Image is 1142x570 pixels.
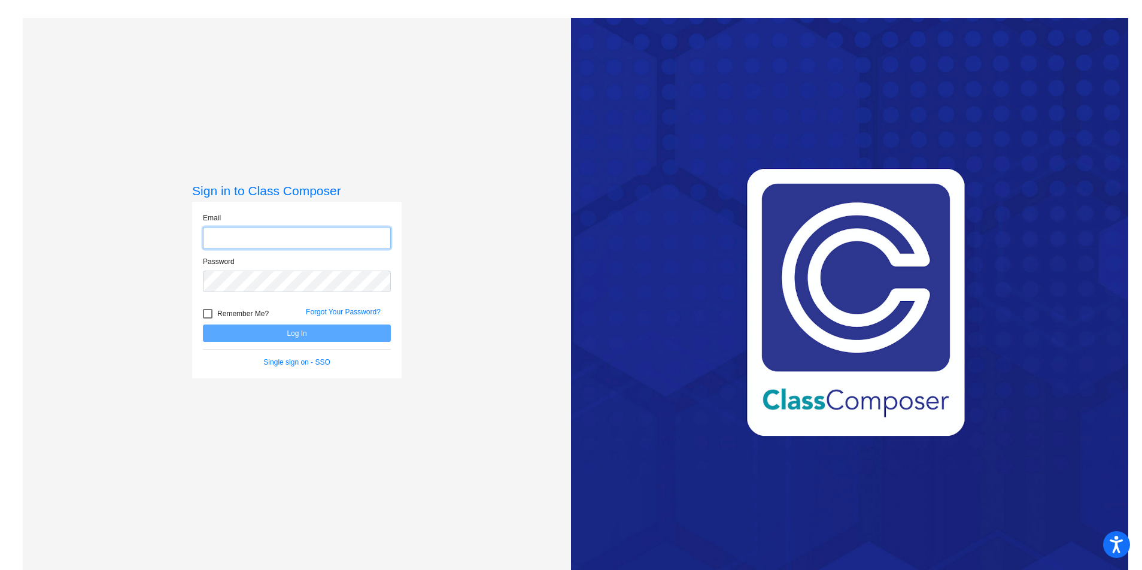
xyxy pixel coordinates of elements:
button: Log In [203,325,391,342]
a: Single sign on - SSO [263,358,330,366]
h3: Sign in to Class Composer [192,183,402,198]
label: Password [203,256,235,267]
label: Email [203,213,221,223]
span: Remember Me? [217,307,269,321]
a: Forgot Your Password? [306,308,381,316]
